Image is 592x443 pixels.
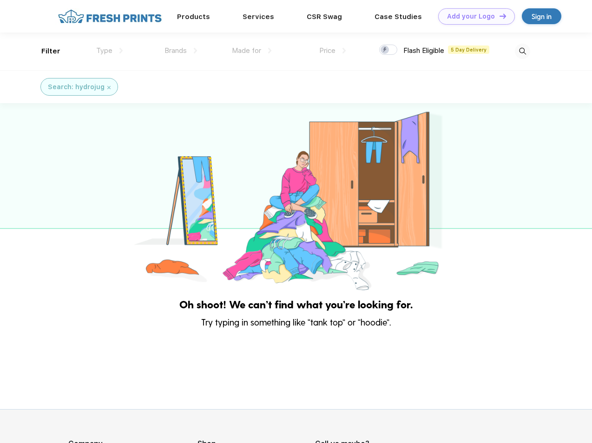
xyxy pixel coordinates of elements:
[107,86,111,89] img: filter_cancel.svg
[268,48,271,53] img: dropdown.png
[532,11,552,22] div: Sign in
[448,46,489,54] span: 5 Day Delivery
[194,48,197,53] img: dropdown.png
[232,46,261,55] span: Made for
[447,13,495,20] div: Add your Logo
[522,8,561,24] a: Sign in
[403,46,444,55] span: Flash Eligible
[319,46,335,55] span: Price
[342,48,346,53] img: dropdown.png
[164,46,187,55] span: Brands
[48,82,105,92] div: Search: hydrojug
[55,8,164,25] img: fo%20logo%202.webp
[41,46,60,57] div: Filter
[177,13,210,21] a: Products
[515,44,530,59] img: desktop_search.svg
[119,48,123,53] img: dropdown.png
[96,46,112,55] span: Type
[500,13,506,19] img: DT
